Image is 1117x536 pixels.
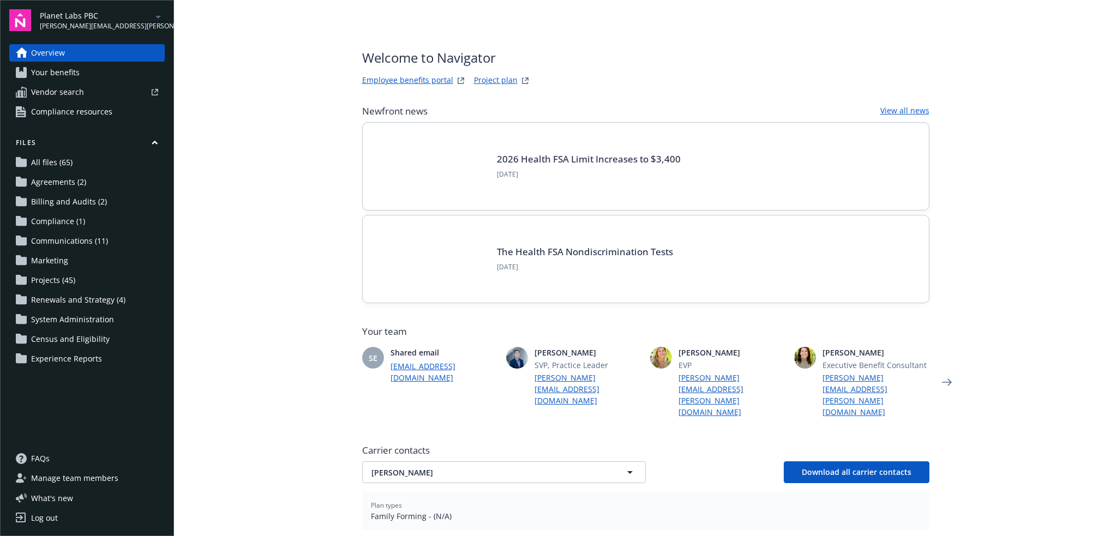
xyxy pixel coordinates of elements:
[535,359,641,371] span: SVP, Practice Leader
[31,44,65,62] span: Overview
[31,173,86,191] span: Agreements (2)
[9,83,165,101] a: Vendor search
[391,347,497,358] span: Shared email
[391,360,497,383] a: [EMAIL_ADDRESS][DOMAIN_NAME]
[822,359,929,371] span: Executive Benefit Consultant
[678,372,785,418] a: [PERSON_NAME][EMAIL_ADDRESS][PERSON_NAME][DOMAIN_NAME]
[822,347,929,358] span: [PERSON_NAME]
[535,372,641,406] a: [PERSON_NAME][EMAIL_ADDRESS][DOMAIN_NAME]
[31,232,108,250] span: Communications (11)
[31,193,107,210] span: Billing and Audits (2)
[678,359,785,371] span: EVP
[506,347,528,369] img: photo
[40,9,165,31] button: Planet Labs PBC[PERSON_NAME][EMAIL_ADDRESS][PERSON_NAME][DOMAIN_NAME]arrowDropDown
[9,469,165,487] a: Manage team members
[9,173,165,191] a: Agreements (2)
[822,372,929,418] a: [PERSON_NAME][EMAIL_ADDRESS][PERSON_NAME][DOMAIN_NAME]
[9,138,165,152] button: Files
[369,352,377,364] span: SE
[9,64,165,81] a: Your benefits
[9,272,165,289] a: Projects (45)
[454,74,467,87] a: striveWebsite
[9,103,165,121] a: Compliance resources
[9,44,165,62] a: Overview
[31,311,114,328] span: System Administration
[362,74,453,87] a: Employee benefits portal
[362,444,929,457] span: Carrier contacts
[9,450,165,467] a: FAQs
[362,48,532,68] span: Welcome to Navigator
[9,154,165,171] a: All files (65)
[31,213,85,230] span: Compliance (1)
[9,213,165,230] a: Compliance (1)
[31,83,84,101] span: Vendor search
[9,252,165,269] a: Marketing
[31,350,102,368] span: Experience Reports
[31,103,112,121] span: Compliance resources
[380,140,484,192] img: BLOG-Card Image - Compliance - 2026 Health FSA Limit Increases to $3,400.jpg
[31,154,73,171] span: All files (65)
[9,193,165,210] a: Billing and Audits (2)
[9,350,165,368] a: Experience Reports
[794,347,816,369] img: photo
[802,467,911,477] span: Download all carrier contacts
[497,153,681,165] a: 2026 Health FSA Limit Increases to $3,400
[31,330,110,348] span: Census and Eligibility
[40,21,152,31] span: [PERSON_NAME][EMAIL_ADDRESS][PERSON_NAME][DOMAIN_NAME]
[535,347,641,358] span: [PERSON_NAME]
[474,74,518,87] a: Project plan
[31,252,68,269] span: Marketing
[678,347,785,358] span: [PERSON_NAME]
[362,325,929,338] span: Your team
[31,291,125,309] span: Renewals and Strategy (4)
[371,501,921,510] span: Plan types
[31,64,80,81] span: Your benefits
[371,510,921,522] span: Family Forming - (N/A)
[497,245,673,258] a: The Health FSA Nondiscrimination Tests
[31,450,50,467] span: FAQs
[497,170,681,179] span: [DATE]
[9,311,165,328] a: System Administration
[9,232,165,250] a: Communications (11)
[152,10,165,23] a: arrowDropDown
[31,469,118,487] span: Manage team members
[371,467,598,478] span: [PERSON_NAME]
[380,233,484,285] img: Card Image - EB Compliance Insights.png
[9,9,31,31] img: navigator-logo.svg
[362,105,428,118] span: Newfront news
[9,291,165,309] a: Renewals and Strategy (4)
[40,10,152,21] span: Planet Labs PBC
[31,272,75,289] span: Projects (45)
[650,347,672,369] img: photo
[497,262,673,272] span: [DATE]
[362,461,646,483] button: [PERSON_NAME]
[31,509,58,527] div: Log out
[519,74,532,87] a: projectPlanWebsite
[31,492,73,504] span: What ' s new
[9,492,91,504] button: What's new
[880,105,929,118] a: View all news
[784,461,929,483] button: Download all carrier contacts
[938,374,956,391] a: Next
[9,330,165,348] a: Census and Eligibility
